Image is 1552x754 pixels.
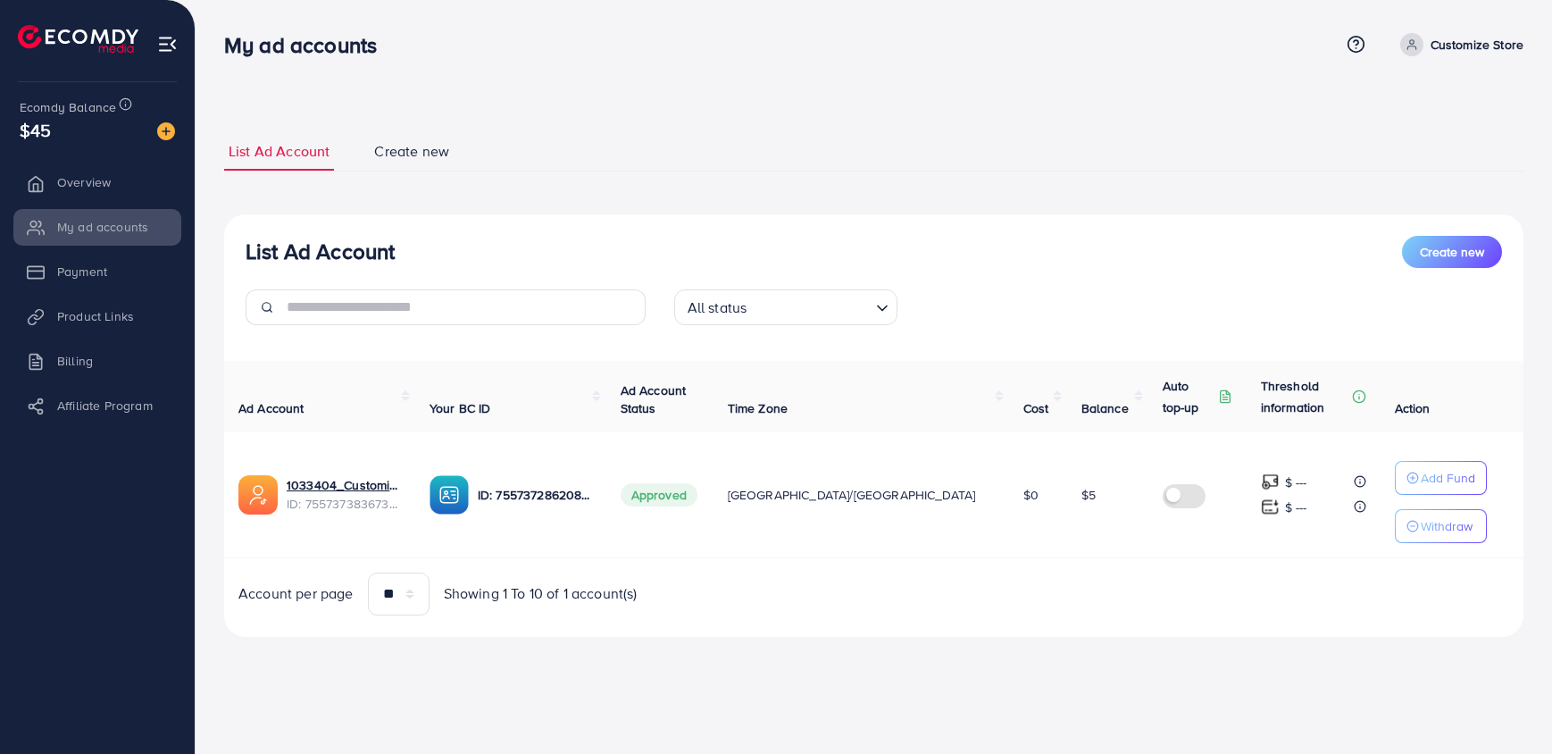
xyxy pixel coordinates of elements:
[287,495,401,513] span: ID: 7557373836732203024
[1393,33,1523,56] a: Customize Store
[478,484,592,506] p: ID: 7557372862089216008
[621,483,697,507] span: Approved
[1395,399,1431,417] span: Action
[287,476,401,513] div: <span class='underline'>1033404_Customize Store_1759588237532</span></br>7557373836732203024
[157,122,175,140] img: image
[621,381,687,417] span: Ad Account Status
[1285,472,1307,493] p: $ ---
[1081,486,1096,504] span: $5
[1402,236,1502,268] button: Create new
[1023,399,1049,417] span: Cost
[157,34,178,54] img: menu
[1081,399,1129,417] span: Balance
[238,399,305,417] span: Ad Account
[1285,497,1307,518] p: $ ---
[1395,509,1487,543] button: Withdraw
[238,475,278,515] img: ic-ads-acc.e4c84228.svg
[1431,34,1523,55] p: Customize Store
[229,141,330,162] span: List Ad Account
[18,25,138,53] img: logo
[1395,461,1487,495] button: Add Fund
[238,583,354,604] span: Account per page
[224,32,391,58] h3: My ad accounts
[1163,375,1214,418] p: Auto top-up
[684,295,751,321] span: All status
[246,239,395,264] h3: List Ad Account
[20,117,51,143] span: $45
[444,583,638,604] span: Showing 1 To 10 of 1 account(s)
[1261,498,1280,516] img: top-up amount
[430,475,469,515] img: ic-ba-acc.ded83a64.svg
[430,399,491,417] span: Your BC ID
[1261,473,1280,491] img: top-up amount
[728,399,788,417] span: Time Zone
[1421,467,1475,489] p: Add Fund
[1023,486,1039,504] span: $0
[20,98,116,116] span: Ecomdy Balance
[1420,243,1484,261] span: Create new
[728,486,976,504] span: [GEOGRAPHIC_DATA]/[GEOGRAPHIC_DATA]
[287,476,401,494] a: 1033404_Customize Store_1759588237532
[1421,515,1473,537] p: Withdraw
[374,141,449,162] span: Create new
[752,291,868,321] input: Search for option
[1261,375,1348,418] p: Threshold information
[674,289,897,325] div: Search for option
